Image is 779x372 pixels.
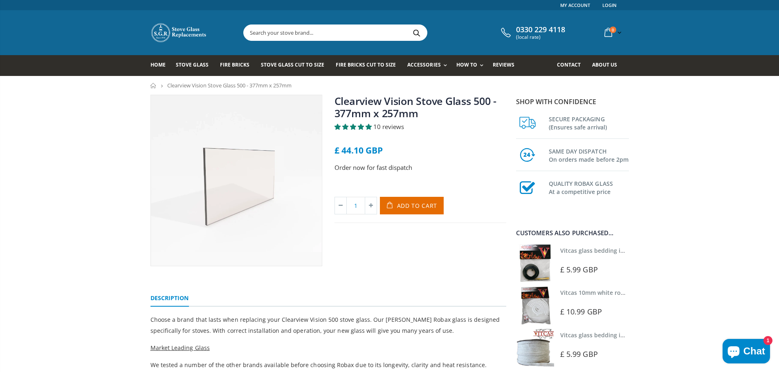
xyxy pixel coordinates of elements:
span: £ 5.99 GBP [560,349,598,359]
span: We tested a number of the other brands available before choosing Robax due to its longevity, clar... [150,361,487,369]
span: Stove Glass Cut To Size [261,61,324,68]
span: Clearview Vision Stove Glass 500 - 377mm x 257mm [167,82,292,89]
a: Fire Bricks Cut To Size [336,55,402,76]
a: 0330 229 4118 (local rate) [499,25,565,40]
img: Stove Glass Replacement [150,22,208,43]
span: 10 reviews [373,123,404,131]
a: Accessories [407,55,451,76]
h3: SAME DAY DISPATCH On orders made before 2pm [549,146,629,164]
input: Search your stove brand... [244,25,519,40]
img: Vitcas stove glass bedding in tape [516,329,554,367]
a: How To [456,55,487,76]
a: Contact [557,55,587,76]
span: £ 5.99 GBP [560,265,598,274]
img: Vitcas stove glass bedding in tape [516,244,554,282]
h3: QUALITY ROBAX GLASS At a competitive price [549,178,629,196]
span: Stove Glass [176,61,209,68]
span: About us [592,61,617,68]
a: Home [150,83,157,88]
img: Vitcas white rope, glue and gloves kit 10mm [516,286,554,324]
span: Home [150,61,166,68]
a: Fire Bricks [220,55,256,76]
div: Customers also purchased... [516,230,629,236]
span: Accessories [407,61,440,68]
a: About us [592,55,623,76]
span: Add to Cart [397,202,438,209]
span: Fire Bricks Cut To Size [336,61,396,68]
span: 0 [610,27,616,33]
span: (local rate) [516,34,565,40]
span: 5.00 stars [334,123,373,131]
p: Order now for fast dispatch [334,163,506,172]
a: Stove Glass [176,55,215,76]
a: Clearview Vision Stove Glass 500 - 377mm x 257mm [334,94,497,120]
a: Home [150,55,172,76]
span: Contact [557,61,581,68]
a: Description [150,290,189,307]
h3: SECURE PACKAGING (Ensures safe arrival) [549,114,629,131]
span: 0330 229 4118 [516,25,565,34]
a: 0 [601,25,623,40]
a: Vitcas glass bedding in tape - 2mm x 15mm x 2 meters (White) [560,331,734,339]
span: £ 44.10 GBP [334,145,383,156]
inbox-online-store-chat: Shopify online store chat [720,339,772,365]
a: Stove Glass Cut To Size [261,55,330,76]
span: Reviews [493,61,514,68]
p: Shop with confidence [516,97,629,107]
button: Add to Cart [380,197,444,214]
a: Vitcas 10mm white rope kit - includes rope seal and glue! [560,289,721,296]
a: Reviews [493,55,521,76]
span: Fire Bricks [220,61,249,68]
span: £ 10.99 GBP [560,307,602,316]
span: Market Leading Glass [150,344,210,352]
a: Vitcas glass bedding in tape - 2mm x 10mm x 2 meters [560,247,713,254]
span: Choose a brand that lasts when replacing your Clearview Vision 500 stove glass. Our [PERSON_NAME]... [150,316,500,334]
img: verywiderectangularstoveglass_c23f6af7-5364-431e-9505-4602561bec89_800x_crop_center.webp [151,95,322,266]
span: How To [456,61,477,68]
button: Search [408,25,426,40]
